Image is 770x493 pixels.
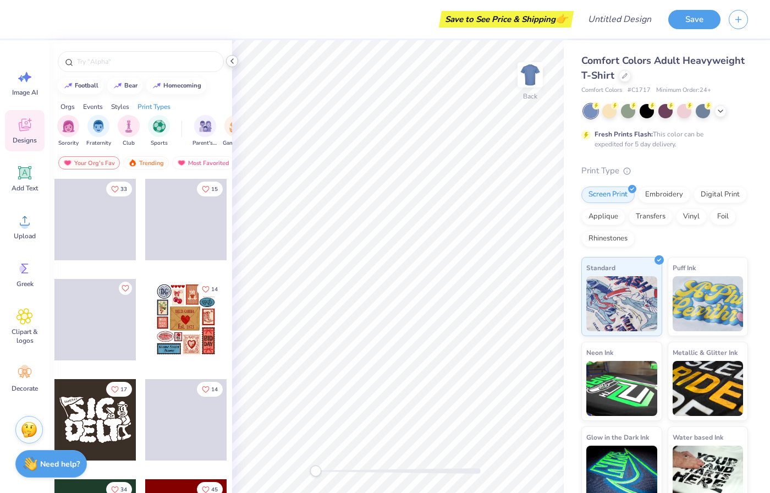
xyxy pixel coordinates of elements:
span: Game Day [223,139,248,147]
div: Print Types [137,102,170,112]
img: most_fav.gif [177,159,186,167]
div: Digital Print [694,187,747,203]
button: Like [197,182,223,196]
img: Sports Image [153,120,166,133]
div: filter for Fraternity [86,115,111,147]
span: 45 [211,487,218,492]
button: filter button [193,115,218,147]
span: Minimum Order: 24 + [656,86,711,95]
div: Orgs [61,102,75,112]
button: filter button [118,115,140,147]
span: Glow in the Dark Ink [586,431,649,443]
button: filter button [57,115,79,147]
img: Neon Ink [586,361,657,416]
span: Greek [16,280,34,288]
img: Sorority Image [62,120,75,133]
div: Vinyl [676,209,707,225]
span: Clipart & logos [7,327,43,345]
span: Designs [13,136,37,145]
span: Fraternity [86,139,111,147]
button: bear [107,78,142,94]
button: filter button [223,115,248,147]
img: Puff Ink [673,276,744,331]
div: Trending [123,156,169,169]
span: Puff Ink [673,262,696,273]
span: 14 [211,387,218,392]
button: Save [668,10,721,29]
div: filter for Sorority [57,115,79,147]
div: Rhinestones [581,231,635,247]
div: Transfers [629,209,673,225]
div: filter for Club [118,115,140,147]
button: football [58,78,103,94]
span: # C1717 [628,86,651,95]
span: Decorate [12,384,38,393]
span: Water based Ink [673,431,723,443]
img: Parent's Weekend Image [199,120,212,133]
span: Comfort Colors Adult Heavyweight T-Shirt [581,54,745,82]
div: Save to See Price & Shipping [442,11,571,28]
img: Metallic & Glitter Ink [673,361,744,416]
strong: Need help? [40,459,80,469]
span: 15 [211,187,218,192]
button: Like [197,382,223,397]
span: Upload [14,232,36,240]
span: Add Text [12,184,38,193]
span: Image AI [12,88,38,97]
div: filter for Parent's Weekend [193,115,218,147]
img: Back [519,64,541,86]
button: homecoming [146,78,206,94]
span: Parent's Weekend [193,139,218,147]
input: Try "Alpha" [76,56,217,67]
span: Neon Ink [586,347,613,358]
span: Standard [586,262,615,273]
button: Like [106,382,132,397]
div: football [75,83,98,89]
span: 34 [120,487,127,492]
div: bear [124,83,137,89]
div: Most Favorited [172,156,234,169]
div: Back [523,91,537,101]
img: trend_line.gif [152,83,161,89]
div: Embroidery [638,187,690,203]
button: Like [119,282,132,295]
span: Sorority [58,139,79,147]
div: Styles [111,102,129,112]
div: Foil [710,209,736,225]
img: trend_line.gif [64,83,73,89]
div: Screen Print [581,187,635,203]
strong: Fresh Prints Flash: [595,130,653,139]
span: Comfort Colors [581,86,622,95]
span: Metallic & Glitter Ink [673,347,738,358]
div: Applique [581,209,625,225]
span: 14 [211,287,218,292]
div: Your Org's Fav [58,156,120,169]
div: Print Type [581,165,748,177]
img: Club Image [123,120,135,133]
div: This color can be expedited for 5 day delivery. [595,129,730,149]
button: Like [106,182,132,196]
img: most_fav.gif [63,159,72,167]
span: Club [123,139,135,147]
img: Standard [586,276,657,331]
img: Game Day Image [229,120,242,133]
div: Accessibility label [310,465,321,476]
img: trend_line.gif [113,83,122,89]
img: Fraternity Image [92,120,105,133]
div: filter for Sports [148,115,170,147]
div: Events [83,102,103,112]
div: filter for Game Day [223,115,248,147]
span: 👉 [555,12,568,25]
button: filter button [148,115,170,147]
span: 17 [120,387,127,392]
span: 33 [120,187,127,192]
input: Untitled Design [579,8,660,30]
span: Sports [151,139,168,147]
div: homecoming [163,83,201,89]
img: trending.gif [128,159,137,167]
button: Like [197,282,223,297]
button: filter button [86,115,111,147]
